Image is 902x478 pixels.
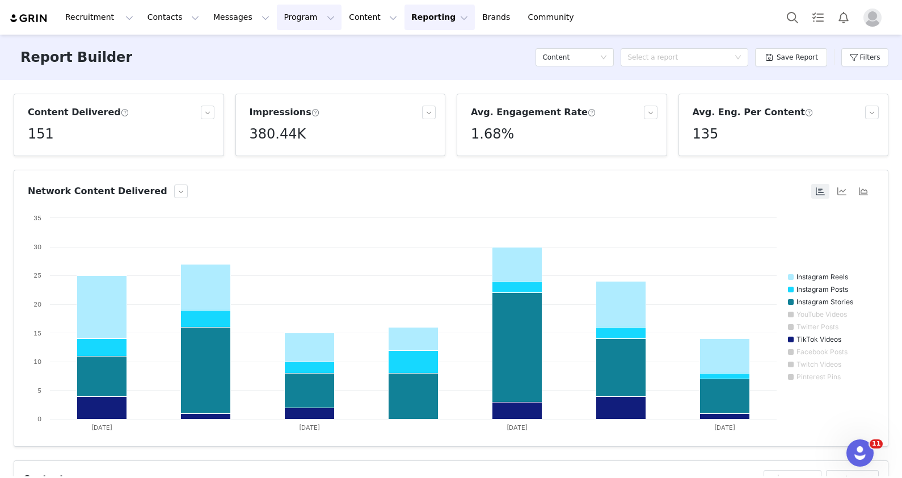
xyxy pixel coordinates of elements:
[91,424,112,431] text: [DATE]
[37,415,41,423] text: 0
[806,5,831,30] a: Tasks
[20,47,132,68] h3: Report Builder
[796,297,853,306] text: Instagram Stories
[542,49,570,66] h5: Content
[796,347,848,356] text: Facebook Posts
[846,439,874,467] iframe: Intercom live chat
[693,124,719,144] h5: 135
[33,271,41,279] text: 25
[714,424,735,431] text: [DATE]
[141,5,206,30] button: Contacts
[755,48,827,66] button: Save Report
[33,329,41,337] text: 15
[342,5,404,30] button: Content
[33,358,41,366] text: 10
[33,214,41,222] text: 35
[735,54,741,62] i: icon: down
[475,5,520,30] a: Brands
[857,9,893,27] button: Profile
[796,310,847,318] text: YouTube Videos
[796,322,838,331] text: Twitter Posts
[600,54,607,62] i: icon: down
[780,5,805,30] button: Search
[471,124,514,144] h5: 1.68%
[507,424,528,431] text: [DATE]
[28,106,129,119] h3: Content Delivered
[250,124,306,144] h5: 380.44K
[9,13,49,24] img: grin logo
[796,360,841,368] text: Twitch Videos
[299,424,320,431] text: [DATE]
[863,9,882,27] img: placeholder-profile.jpg
[250,106,320,119] h3: Impressions
[796,372,841,381] text: Pinterest Pins
[33,300,41,308] text: 20
[841,48,888,66] button: Filters
[521,5,586,30] a: Community
[796,272,848,281] text: Instagram Reels
[28,124,54,144] h5: 151
[404,5,475,30] button: Reporting
[627,52,729,63] div: Select a report
[796,285,848,293] text: Instagram Posts
[58,5,140,30] button: Recruitment
[693,106,814,119] h3: Avg. Eng. Per Content
[796,335,841,343] text: TikTok Videos
[206,5,276,30] button: Messages
[277,5,342,30] button: Program
[471,106,596,119] h3: Avg. Engagement Rate
[33,243,41,251] text: 30
[831,5,856,30] button: Notifications
[37,387,41,395] text: 5
[28,185,167,198] h3: Network Content Delivered
[870,439,883,448] span: 11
